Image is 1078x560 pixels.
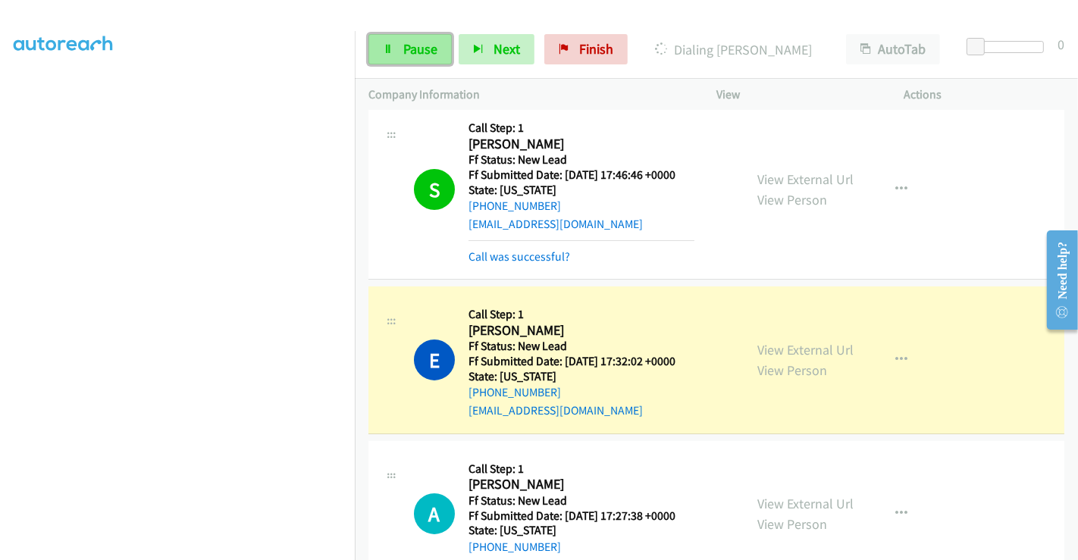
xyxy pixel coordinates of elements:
[468,339,694,354] h5: Ff Status: New Lead
[757,171,854,188] a: View External Url
[974,41,1044,53] div: Delay between calls (in seconds)
[368,86,689,104] p: Company Information
[468,307,694,322] h5: Call Step: 1
[468,403,643,418] a: [EMAIL_ADDRESS][DOMAIN_NAME]
[468,152,694,167] h5: Ff Status: New Lead
[468,369,694,384] h5: State: [US_STATE]
[757,191,827,208] a: View Person
[468,120,694,136] h5: Call Step: 1
[468,523,694,538] h5: State: [US_STATE]
[414,493,455,534] div: The call is yet to be attempted
[648,39,819,60] p: Dialing [PERSON_NAME]
[468,167,694,183] h5: Ff Submitted Date: [DATE] 17:46:46 +0000
[1035,220,1078,340] iframe: Resource Center
[459,34,534,64] button: Next
[468,493,694,508] h5: Ff Status: New Lead
[494,40,520,58] span: Next
[468,217,643,231] a: [EMAIL_ADDRESS][DOMAIN_NAME]
[757,361,827,379] a: View Person
[757,515,827,533] a: View Person
[579,40,613,58] span: Finish
[468,136,694,153] h2: [PERSON_NAME]
[414,339,455,380] h1: E
[544,34,628,64] a: Finish
[468,354,694,369] h5: Ff Submitted Date: [DATE] 17:32:02 +0000
[468,461,694,477] h5: Call Step: 1
[468,508,694,524] h5: Ff Submitted Date: [DATE] 17:27:38 +0000
[468,249,570,264] a: Call was successful?
[468,322,694,339] h2: [PERSON_NAME]
[403,40,437,58] span: Pause
[468,199,561,213] a: [PHONE_NUMBER]
[414,493,455,534] h1: A
[846,34,940,64] button: AutoTab
[414,169,455,210] h1: S
[468,385,561,399] a: [PHONE_NUMBER]
[757,495,854,512] a: View External Url
[757,341,854,358] a: View External Url
[716,86,877,104] p: View
[468,540,561,554] a: [PHONE_NUMBER]
[1058,34,1064,55] div: 0
[468,476,694,493] h2: [PERSON_NAME]
[904,86,1065,104] p: Actions
[468,183,694,198] h5: State: [US_STATE]
[368,34,452,64] a: Pause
